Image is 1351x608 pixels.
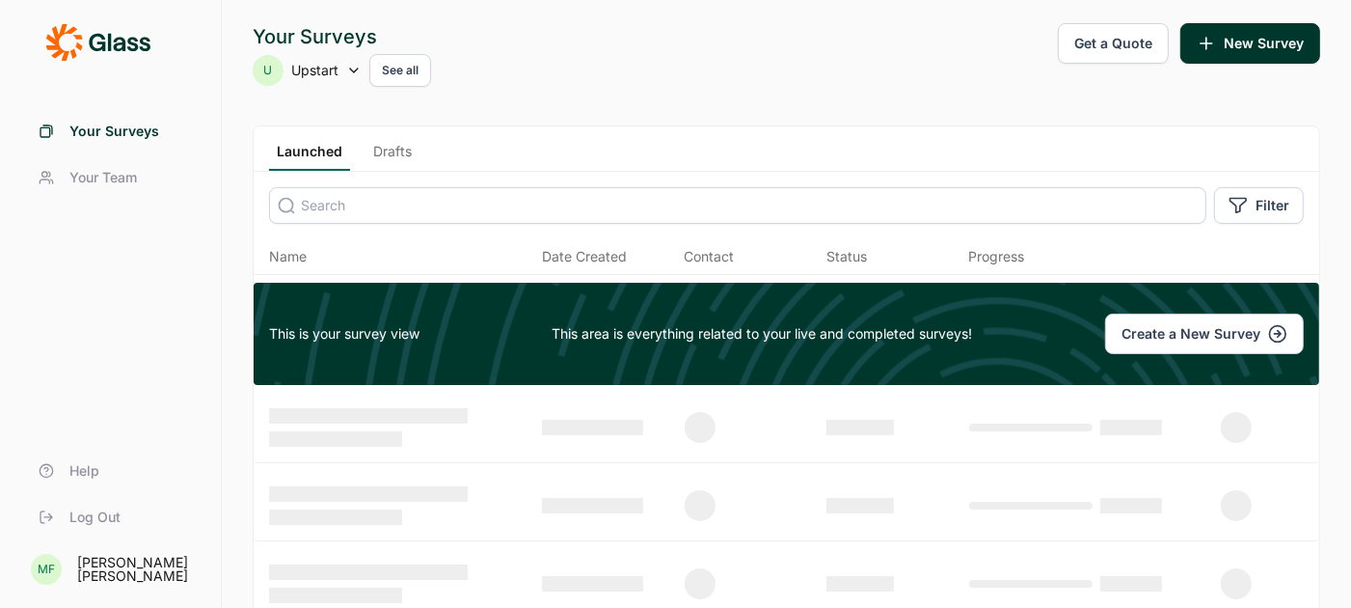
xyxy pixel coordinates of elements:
div: Status [826,247,867,266]
span: Upstart [291,61,338,80]
div: [PERSON_NAME] [PERSON_NAME] [77,556,198,583]
input: Search [269,187,1206,224]
span: Your Surveys [69,122,159,141]
span: Log Out [69,508,121,527]
span: Filter [1256,196,1289,215]
div: U [253,55,284,86]
div: Your Surveys [253,23,431,50]
span: This is your survey view [269,324,419,344]
div: MF [31,554,62,585]
button: Get a Quote [1058,23,1169,64]
span: Date Created [542,247,627,266]
button: Filter [1214,187,1304,224]
button: See all [369,54,431,87]
button: New Survey [1180,23,1320,64]
p: This area is everything related to your live and completed surveys! [553,324,973,344]
button: Create a New Survey [1105,314,1304,354]
span: Name [269,247,307,266]
div: Contact [685,247,735,266]
div: Progress [969,247,1025,266]
a: Launched [269,142,350,171]
span: Help [69,461,99,481]
a: Drafts [365,142,419,171]
span: Your Team [69,168,137,187]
